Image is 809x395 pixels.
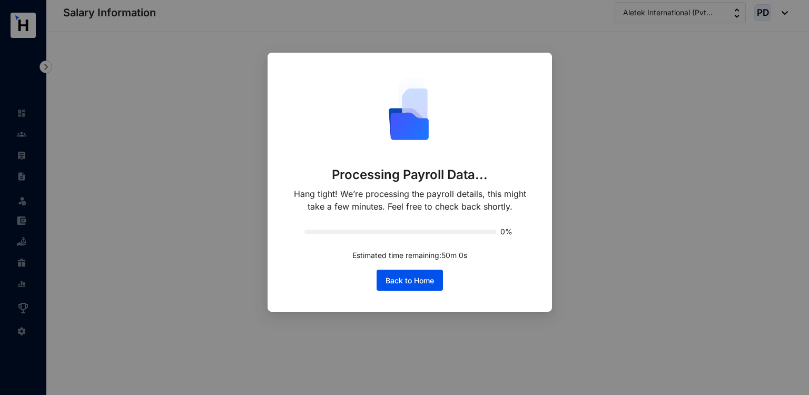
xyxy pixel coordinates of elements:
[332,166,488,183] p: Processing Payroll Data...
[289,187,531,213] p: Hang tight! We’re processing the payroll details, this might take a few minutes. Feel free to che...
[352,250,467,261] p: Estimated time remaining: 50 m 0 s
[386,275,434,286] span: Back to Home
[377,270,443,291] button: Back to Home
[500,228,515,235] span: 0%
